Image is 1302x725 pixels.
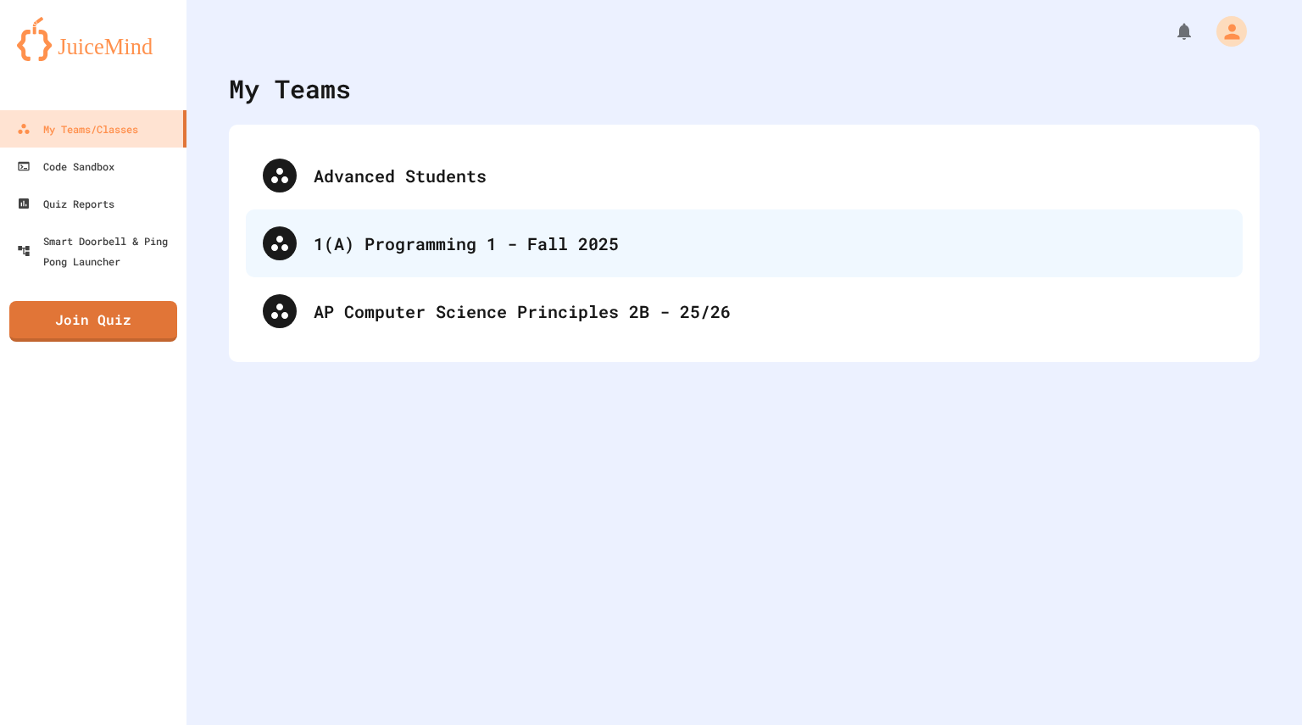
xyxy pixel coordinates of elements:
div: Smart Doorbell & Ping Pong Launcher [17,231,180,271]
div: 1(A) Programming 1 - Fall 2025 [314,231,1226,256]
div: My Teams [229,70,351,108]
div: Advanced Students [246,142,1243,209]
a: Join Quiz [9,301,177,342]
img: logo-orange.svg [17,17,170,61]
div: Advanced Students [314,163,1226,188]
div: AP Computer Science Principles 2B - 25/26 [246,277,1243,345]
div: 1(A) Programming 1 - Fall 2025 [246,209,1243,277]
div: My Teams/Classes [17,119,138,139]
div: My Notifications [1143,17,1199,46]
div: AP Computer Science Principles 2B - 25/26 [314,298,1226,324]
div: Code Sandbox [17,156,114,176]
div: Quiz Reports [17,193,114,214]
div: My Account [1199,12,1251,51]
